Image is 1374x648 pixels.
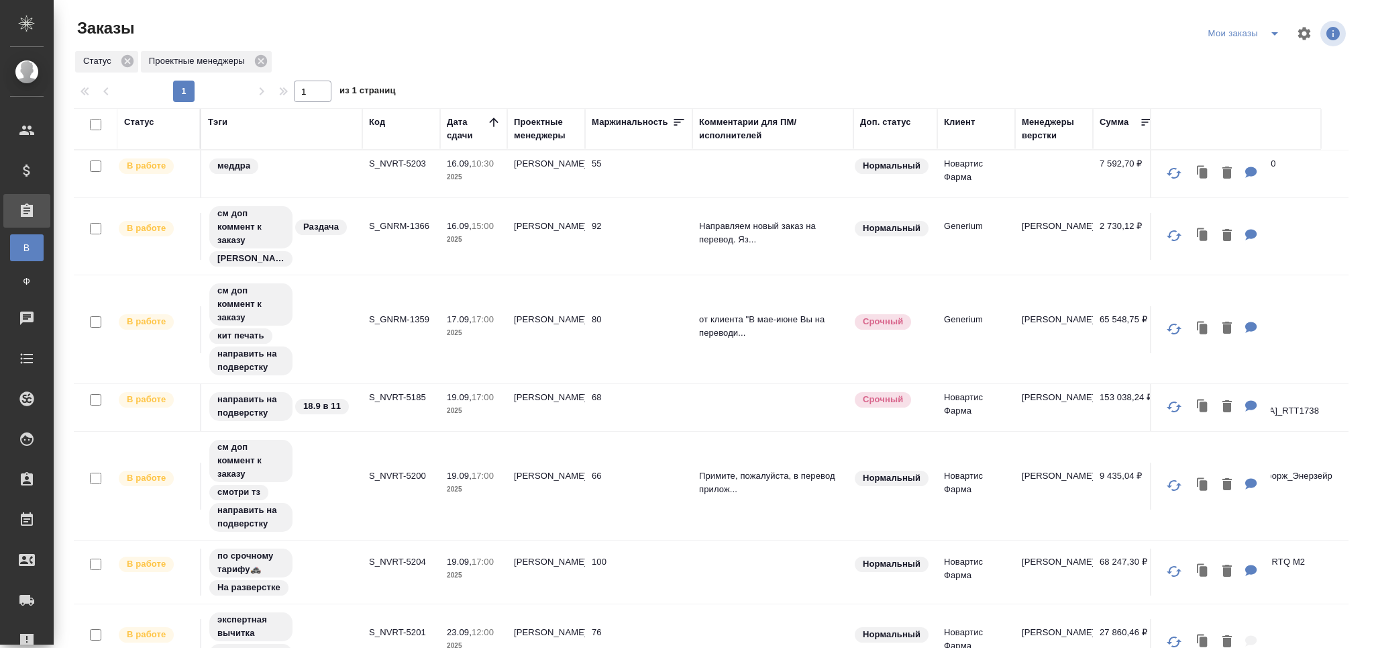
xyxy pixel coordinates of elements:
p: 19.09, [447,392,472,402]
p: [PERSON_NAME] [1022,469,1086,483]
p: направить на подверстку [217,347,284,374]
p: [PERSON_NAME] [1022,391,1086,404]
td: 65 548,75 ₽ [1093,306,1160,353]
div: Проектные менеджеры [141,51,272,73]
p: 18.9 в 11 [303,400,341,413]
p: [PERSON_NAME] [1022,626,1086,639]
button: Для ПМ: Направляем новый заказ на перевод. Язык английский, простой. Документ во вложении, переве... [1238,222,1264,250]
p: 16.09, [447,221,472,231]
p: Новартис_перевод_Эксфорж_Энерзейр Бри... [1167,469,1314,496]
p: В работе [127,393,166,406]
div: Статус [124,115,154,129]
td: [PERSON_NAME] [507,549,585,596]
td: 9 435,04 ₽ [1093,463,1160,510]
span: В [17,241,37,254]
p: меддра [217,159,250,173]
div: направить на подверстку, 18.9 в 11 [208,391,356,422]
td: 68 247,30 ₽ [1093,549,1160,596]
div: Статус по умолчанию для стандартных заказов [853,469,931,488]
button: Обновить [1158,469,1190,502]
button: Удалить [1216,558,1238,586]
div: Статус по умолчанию для стандартных заказов [853,220,931,238]
p: В работе [127,471,166,485]
button: Удалить [1216,315,1238,342]
button: Клонировать [1190,315,1216,342]
p: 2025 [447,233,500,246]
button: Клонировать [1190,558,1216,586]
div: Дата сдачи [447,115,487,142]
p: В работе [127,628,166,641]
p: S_NVRT-5185 [369,391,433,404]
p: Новартис Фарма [944,469,1008,496]
button: Удалить [1216,394,1238,421]
p: см доп коммент к заказу [217,284,284,324]
button: Клонировать [1190,222,1216,250]
p: [PERSON_NAME]? [217,252,284,265]
p: 16.09, [447,158,472,169]
p: Generium [944,220,1008,233]
p: 17:00 [472,471,494,481]
p: 10:30 [472,158,494,169]
p: Статус [83,54,116,68]
p: Проектные менеджеры [149,54,250,68]
td: 100 [585,549,692,596]
td: 68 [585,384,692,431]
div: split button [1205,23,1288,44]
p: Срочный [863,315,903,328]
span: из 1 страниц [339,83,396,102]
td: 80 [585,306,692,353]
p: S_NVRT-5201 [369,626,433,639]
p: 2025 [447,569,500,582]
button: Для ПМ: от клиента "В мае-июне Вы на переводили мастер-файл по фармацевтической субстанции Тирзеп... [1238,315,1264,342]
div: Выставляется автоматически, если на указанный объем услуг необходимо больше времени в стандартном... [853,391,931,409]
p: 23.09, [447,627,472,637]
p: В работе [127,222,166,235]
p: Новартис Фарма [944,157,1008,184]
td: 66 [585,463,692,510]
button: Обновить [1158,391,1190,423]
a: Ф [10,268,44,295]
p: [PERSON_NAME] [1022,555,1086,569]
button: Для КМ: в перевод до 16 сентября 10.30 [1238,160,1264,187]
td: [PERSON_NAME] [507,213,585,260]
button: Обновить [1158,157,1190,189]
p: 17.09, [447,314,472,324]
button: Клонировать [1190,471,1216,499]
td: 2 730,12 ₽ [1093,213,1160,260]
p: Новартис Фарма [944,391,1008,418]
div: Маржинальность [592,115,668,129]
p: Нормальный [863,159,920,173]
button: Клонировать [1190,394,1216,421]
div: Сумма [1100,115,1128,129]
p: смотри тз [217,485,260,499]
p: На разверстке [217,581,280,594]
p: В работе [127,159,166,173]
p: Нормальный [863,628,920,641]
td: 7 592,70 ₽ [1093,150,1160,197]
div: Комментарии для ПМ/исполнителей [699,115,847,142]
p: Новартис Фарма [944,555,1008,582]
div: Проектные менеджеры [514,115,578,142]
a: В [10,234,44,261]
div: см доп коммент к заказу, смотри тз, направить на подверстку [208,438,356,533]
p: [PERSON_NAME] [1022,313,1086,326]
p: S_NVRT-5203 [369,157,433,171]
p: по срочному тарифу🚓 [217,549,284,576]
p: В работе [127,315,166,328]
div: Статус по умолчанию для стандартных заказов [853,555,931,573]
div: Выставляет ПМ после принятия заказа от КМа [117,157,193,175]
p: В работе [127,557,166,571]
p: S_GNRM-1359 [369,313,433,326]
span: Заказы [74,17,134,39]
div: Статус [75,51,138,73]
p: 19.09, [447,557,472,567]
p: Раздача [303,220,339,234]
td: 92 [585,213,692,260]
p: S_NVRT-5200 [369,469,433,483]
div: Выставляет ПМ после принятия заказа от КМа [117,469,193,488]
div: Доп. статус [860,115,911,129]
p: 15:00 [472,221,494,231]
td: [PERSON_NAME] [507,150,585,197]
div: Код [369,115,385,129]
button: Для КМ: В перевод_Jadenu_RTT1738 [1238,394,1264,421]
